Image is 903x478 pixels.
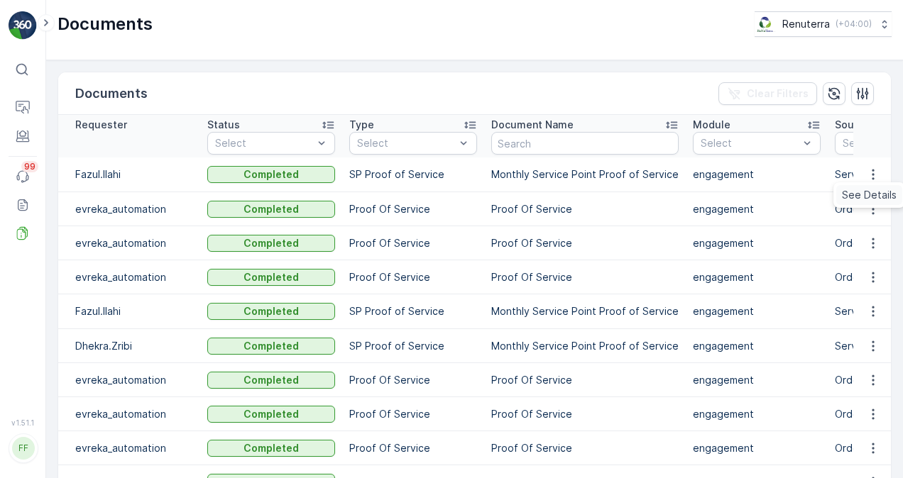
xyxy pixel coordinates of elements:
button: Completed [207,166,335,183]
button: Completed [207,269,335,286]
p: evreka_automation [75,202,193,216]
button: Completed [207,372,335,389]
p: Monthly Service Point Proof of Service [491,167,679,182]
p: Dhekra.Zribi [75,339,193,353]
p: Completed [243,202,299,216]
p: Proof Of Service [491,236,679,250]
p: Source [835,118,870,132]
p: Select [701,136,799,150]
button: Completed [207,338,335,355]
img: Screenshot_2024-07-26_at_13.33.01.png [755,16,777,32]
button: Renuterra(+04:00) [755,11,892,37]
p: Proof Of Service [491,202,679,216]
p: Proof Of Service [349,441,477,455]
p: engagement [693,304,821,318]
p: evreka_automation [75,373,193,387]
p: Completed [243,236,299,250]
button: Completed [207,440,335,457]
div: FF [12,437,35,460]
span: See Details [842,188,897,202]
button: Completed [207,406,335,423]
p: engagement [693,270,821,284]
p: Completed [243,407,299,421]
p: Status [207,118,240,132]
p: Document Name [491,118,574,132]
p: engagement [693,339,821,353]
p: Fazul.Ilahi [75,167,193,182]
p: Proof Of Service [491,270,679,284]
p: engagement [693,407,821,421]
button: Completed [207,201,335,218]
p: Proof Of Service [491,441,679,455]
p: Completed [243,441,299,455]
a: 99 [9,162,37,191]
p: Proof Of Service [491,373,679,387]
p: engagement [693,373,821,387]
p: Select [357,136,455,150]
p: Clear Filters [747,87,809,101]
p: Proof Of Service [349,270,477,284]
button: Completed [207,235,335,252]
p: Completed [243,339,299,353]
p: Completed [243,304,299,318]
span: v 1.51.1 [9,418,37,427]
p: Proof Of Service [349,407,477,421]
p: SP Proof of Service [349,304,477,318]
p: evreka_automation [75,407,193,421]
a: See Details [836,185,902,205]
p: engagement [693,441,821,455]
p: engagement [693,236,821,250]
p: Proof Of Service [349,373,477,387]
p: Completed [243,373,299,387]
img: logo [9,11,37,40]
p: Monthly Service Point Proof of Service [491,339,679,353]
p: evreka_automation [75,441,193,455]
p: engagement [693,202,821,216]
p: Proof Of Service [491,407,679,421]
p: Proof Of Service [349,236,477,250]
p: Requester [75,118,127,132]
p: Proof Of Service [349,202,477,216]
p: Completed [243,167,299,182]
p: Select [215,136,313,150]
p: SP Proof of Service [349,339,477,353]
p: evreka_automation [75,236,193,250]
p: Monthly Service Point Proof of Service [491,304,679,318]
p: Documents [75,84,148,104]
button: Clear Filters [718,82,817,105]
p: Module [693,118,730,132]
button: FF [9,430,37,467]
p: engagement [693,167,821,182]
p: Documents [58,13,153,35]
button: Completed [207,303,335,320]
p: evreka_automation [75,270,193,284]
p: Completed [243,270,299,284]
input: Search [491,132,679,155]
p: SP Proof of Service [349,167,477,182]
p: ( +04:00 ) [836,18,872,30]
p: Renuterra [782,17,830,31]
p: 99 [24,161,35,172]
p: Fazul.Ilahi [75,304,193,318]
p: Type [349,118,374,132]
